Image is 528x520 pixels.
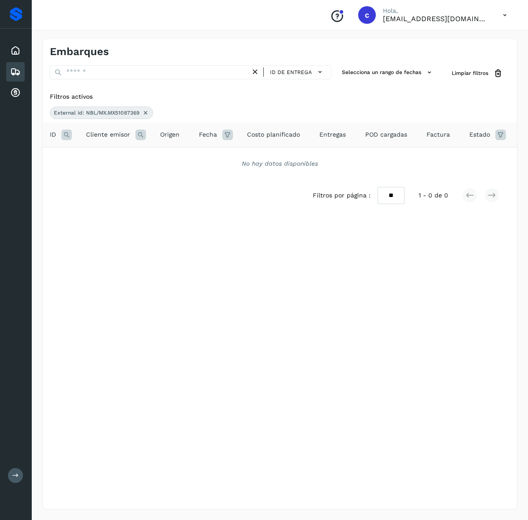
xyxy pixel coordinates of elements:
[445,65,510,82] button: Limpiar filtros
[319,130,346,139] span: Entregas
[338,65,438,80] button: Selecciona un rango de fechas
[6,41,25,60] div: Inicio
[383,15,489,23] p: cuentas3@enlacesmet.com.mx
[270,68,312,76] span: ID de entrega
[50,107,153,119] div: External id: NBL/MX.MX51087369
[419,191,448,200] span: 1 - 0 de 0
[50,92,510,101] div: Filtros activos
[313,191,371,200] span: Filtros por página :
[54,109,139,117] span: External id: NBL/MX.MX51087369
[469,130,490,139] span: Estado
[383,7,489,15] p: Hola,
[452,69,488,77] span: Limpiar filtros
[160,130,180,139] span: Origen
[54,159,506,168] div: No hay datos disponibles
[50,130,56,139] span: ID
[6,62,25,82] div: Embarques
[247,130,300,139] span: Costo planificado
[199,130,217,139] span: Fecha
[365,130,407,139] span: POD cargadas
[86,130,130,139] span: Cliente emisor
[6,83,25,103] div: Cuentas por cobrar
[50,45,109,58] h4: Embarques
[267,66,327,78] button: ID de entrega
[427,130,450,139] span: Factura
